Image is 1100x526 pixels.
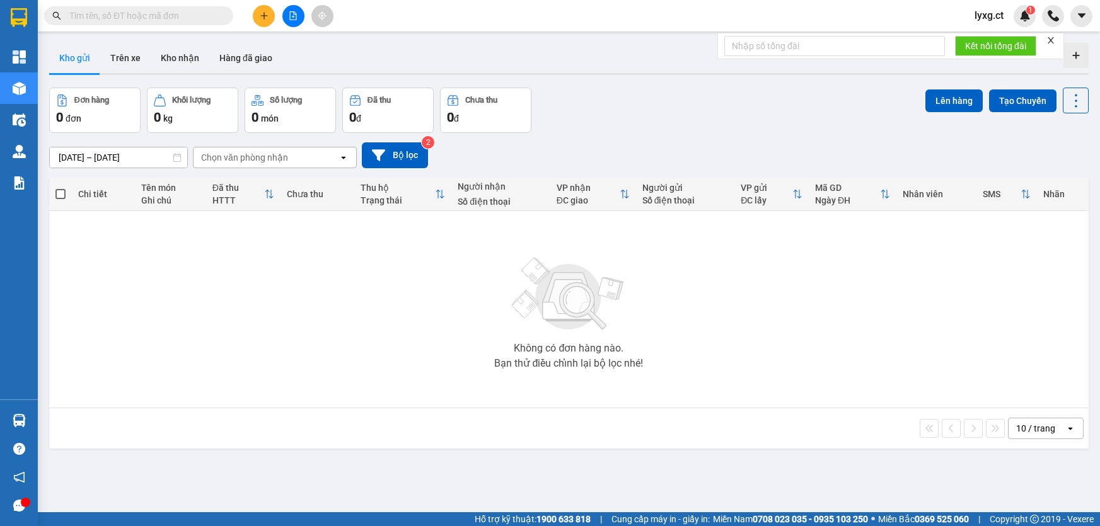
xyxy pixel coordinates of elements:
[514,343,623,353] div: Không có đơn hàng nào.
[494,358,643,369] div: Bạn thử điều chỉnh lại bộ lọc nhé!
[260,11,269,20] span: plus
[458,181,544,192] div: Người nhận
[141,195,200,205] div: Ghi chú
[361,195,435,205] div: Trạng thái
[557,195,620,205] div: ĐC giao
[642,195,729,205] div: Số điện thoại
[536,514,591,524] strong: 1900 633 818
[611,512,710,526] span: Cung cấp máy in - giấy in:
[252,110,258,125] span: 0
[815,195,880,205] div: Ngày ĐH
[1063,43,1089,68] div: Tạo kho hàng mới
[878,512,969,526] span: Miền Bắc
[454,113,459,123] span: đ
[78,189,129,199] div: Chi tiết
[362,142,428,168] button: Bộ lọc
[989,89,1057,112] button: Tạo Chuyến
[600,512,602,526] span: |
[13,176,26,190] img: solution-icon
[815,183,880,193] div: Mã GD
[361,183,435,193] div: Thu hộ
[13,113,26,127] img: warehouse-icon
[100,43,151,73] button: Trên xe
[311,5,333,27] button: aim
[318,11,327,20] span: aim
[13,443,25,455] span: question-circle
[557,183,620,193] div: VP nhận
[141,183,200,193] div: Tên món
[13,471,25,483] span: notification
[354,178,451,211] th: Toggle SortBy
[871,517,875,522] span: ⚪️
[147,88,238,133] button: Khối lượng0kg
[1028,6,1033,14] span: 1
[356,113,361,123] span: đ
[253,5,275,27] button: plus
[172,96,211,105] div: Khối lượng
[915,514,969,524] strong: 0369 525 060
[734,178,809,211] th: Toggle SortBy
[1016,422,1055,435] div: 10 / trang
[13,82,26,95] img: warehouse-icon
[983,189,1021,199] div: SMS
[11,8,27,27] img: logo-vxr
[506,250,632,338] img: svg+xml;base64,PHN2ZyBjbGFzcz0ibGlzdC1wbHVnX19zdmciIHhtbG5zPSJodHRwOi8vd3d3LnczLm9yZy8yMDAwL3N2Zy...
[13,414,26,427] img: warehouse-icon
[440,88,531,133] button: Chưa thu0đ
[713,512,868,526] span: Miền Nam
[550,178,636,211] th: Toggle SortBy
[1076,10,1087,21] span: caret-down
[976,178,1038,211] th: Toggle SortBy
[349,110,356,125] span: 0
[368,96,391,105] div: Đã thu
[753,514,868,524] strong: 0708 023 035 - 0935 103 250
[978,512,980,526] span: |
[261,113,279,123] span: món
[69,9,218,23] input: Tìm tên, số ĐT hoặc mã đơn
[1026,6,1035,14] sup: 1
[809,178,896,211] th: Toggle SortBy
[206,178,281,211] th: Toggle SortBy
[475,512,591,526] span: Hỗ trợ kỹ thuật:
[289,11,298,20] span: file-add
[422,136,434,149] sup: 2
[151,43,209,73] button: Kho nhận
[1030,515,1039,523] span: copyright
[49,88,141,133] button: Đơn hàng0đơn
[741,195,792,205] div: ĐC lấy
[965,39,1026,53] span: Kết nối tổng đài
[52,11,61,20] span: search
[270,96,302,105] div: Số lượng
[903,189,970,199] div: Nhân viên
[1048,10,1059,21] img: phone-icon
[1019,10,1031,21] img: icon-new-feature
[245,88,336,133] button: Số lượng0món
[465,96,497,105] div: Chưa thu
[50,147,187,168] input: Select a date range.
[642,183,729,193] div: Người gửi
[1070,5,1092,27] button: caret-down
[13,500,25,512] span: message
[209,43,282,73] button: Hàng đã giao
[955,36,1036,56] button: Kết nối tổng đài
[741,183,792,193] div: VP gửi
[458,197,544,207] div: Số điện thoại
[342,88,434,133] button: Đã thu0đ
[66,113,81,123] span: đơn
[13,145,26,158] img: warehouse-icon
[56,110,63,125] span: 0
[74,96,109,105] div: Đơn hàng
[1065,423,1075,433] svg: open
[282,5,304,27] button: file-add
[287,189,349,199] div: Chưa thu
[163,113,173,123] span: kg
[13,50,26,64] img: dashboard-icon
[1043,189,1082,199] div: Nhãn
[212,195,264,205] div: HTTT
[154,110,161,125] span: 0
[339,152,349,163] svg: open
[724,36,945,56] input: Nhập số tổng đài
[201,151,288,164] div: Chọn văn phòng nhận
[212,183,264,193] div: Đã thu
[1046,36,1055,45] span: close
